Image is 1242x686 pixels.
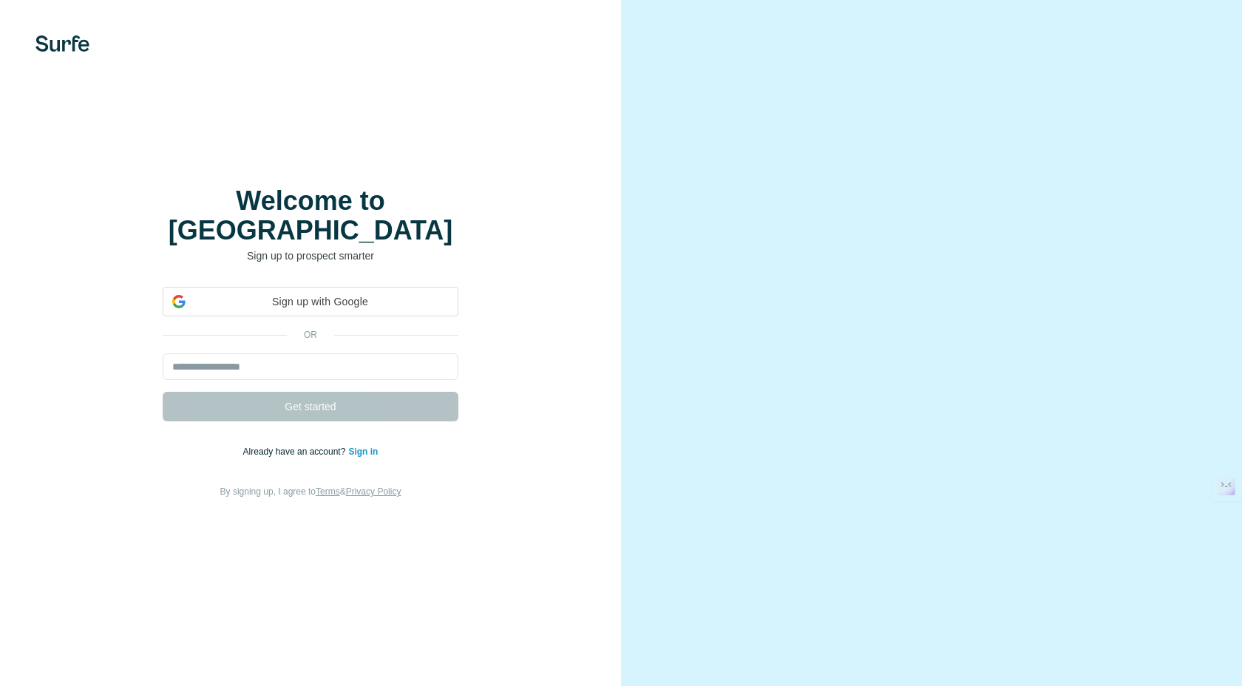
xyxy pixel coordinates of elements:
[346,486,401,497] a: Privacy Policy
[287,328,334,342] p: or
[348,446,378,457] a: Sign in
[243,446,349,457] span: Already have an account?
[316,486,340,497] a: Terms
[163,287,458,316] div: Sign up with Google
[35,35,89,52] img: Surfe's logo
[220,486,401,497] span: By signing up, I agree to &
[163,248,458,263] p: Sign up to prospect smarter
[163,186,458,245] h1: Welcome to [GEOGRAPHIC_DATA]
[191,294,449,310] span: Sign up with Google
